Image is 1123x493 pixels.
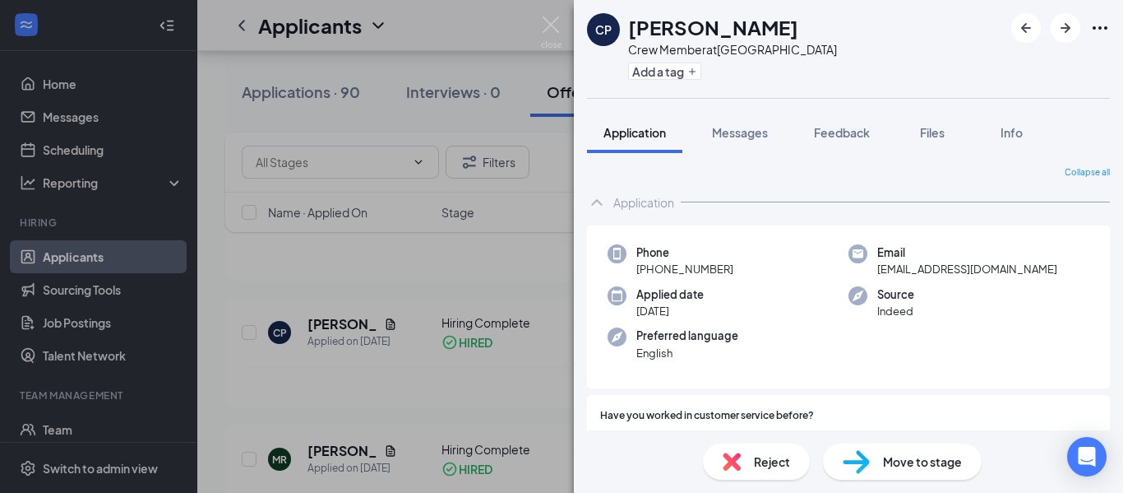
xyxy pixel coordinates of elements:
[600,408,814,424] span: Have you worked in customer service before?
[920,125,945,140] span: Files
[814,125,870,140] span: Feedback
[1016,18,1036,38] svg: ArrowLeftNew
[636,328,738,344] span: Preferred language
[628,63,701,80] button: PlusAdd a tag
[877,261,1057,277] span: [EMAIL_ADDRESS][DOMAIN_NAME]
[636,345,738,361] span: English
[636,286,704,303] span: Applied date
[1065,166,1110,179] span: Collapse all
[613,194,674,211] div: Application
[1001,125,1023,140] span: Info
[877,244,1057,261] span: Email
[636,261,733,277] span: [PHONE_NUMBER]
[1067,437,1107,477] div: Open Intercom Messenger
[1056,18,1075,38] svg: ArrowRight
[877,303,914,319] span: Indeed
[595,21,612,38] div: CP
[712,125,768,140] span: Messages
[628,41,837,58] div: Crew Member at [GEOGRAPHIC_DATA]
[587,193,607,212] svg: ChevronUp
[1090,18,1110,38] svg: Ellipses
[628,13,798,41] h1: [PERSON_NAME]
[1051,13,1080,43] button: ArrowRight
[603,125,666,140] span: Application
[687,67,697,77] svg: Plus
[636,303,704,319] span: [DATE]
[877,286,914,303] span: Source
[1011,13,1041,43] button: ArrowLeftNew
[754,453,790,471] span: Reject
[636,244,733,261] span: Phone
[883,453,962,471] span: Move to stage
